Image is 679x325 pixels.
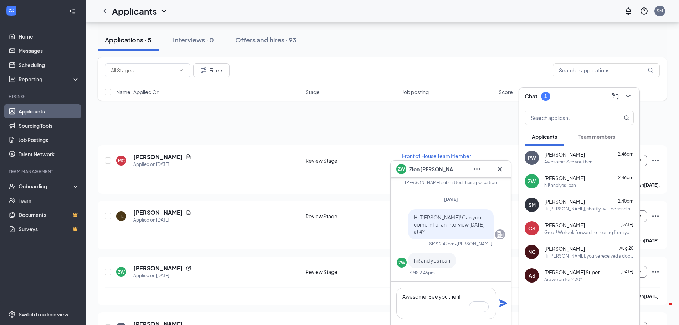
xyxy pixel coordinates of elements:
svg: QuestionInfo [640,7,648,15]
button: ChevronDown [622,91,634,102]
div: Applied on [DATE] [133,217,191,224]
span: [PERSON_NAME] [544,198,585,205]
svg: Ellipses [473,165,481,173]
a: Home [19,29,79,44]
a: Scheduling [19,58,79,72]
span: [DATE] [444,197,458,202]
span: [DATE] [620,269,633,274]
div: Great! We look forward to hearing from you in October. [544,229,634,235]
svg: Ellipses [651,212,660,220]
span: 2:40pm [618,198,633,204]
span: Aug 20 [619,245,633,251]
span: Name · Applied On [116,88,159,96]
div: 1 [544,93,547,99]
div: Review Stage [305,157,398,164]
div: Review Stage [305,213,398,220]
span: [PERSON_NAME] Super [544,269,600,276]
span: Score [499,88,513,96]
div: Applications · 5 [105,35,151,44]
div: AS [529,272,535,279]
div: Hi [PERSON_NAME], you've received a document signature request from [DEMOGRAPHIC_DATA]-fil-A for ... [544,253,634,259]
div: SMS 2:42pm [429,241,454,247]
button: Ellipses [471,163,483,175]
h5: [PERSON_NAME] [133,153,183,161]
div: CS [528,225,535,232]
button: Minimize [483,163,494,175]
span: [PERSON_NAME] [544,245,585,252]
span: Applicants [532,133,557,140]
a: Team [19,193,79,208]
div: MC [118,158,125,164]
div: hii! and yes i can [544,182,576,188]
svg: ChevronDown [179,67,184,73]
svg: Collapse [69,7,76,15]
span: 2:46pm [618,151,633,157]
span: Hi [PERSON_NAME]! Can you come in for an interview [DATE] at 4? [414,214,484,235]
div: Interviews · 0 [173,35,214,44]
input: All Stages [111,66,176,74]
a: Sourcing Tools [19,118,79,133]
svg: MagnifyingGlass [624,115,629,121]
svg: Ellipses [651,156,660,165]
svg: WorkstreamLogo [8,7,15,14]
b: [DATE] [644,182,659,188]
div: Switch to admin view [19,311,68,318]
div: NC [528,248,536,255]
span: [PERSON_NAME] [544,174,585,182]
iframe: Intercom live chat [655,301,672,318]
h1: Applicants [112,5,157,17]
h3: Chat [525,92,537,100]
svg: Analysis [9,76,16,83]
input: Search applicant [525,111,609,125]
div: Offers and hires · 93 [235,35,297,44]
svg: Cross [495,165,504,173]
svg: Document [186,210,191,215]
div: ZW [528,178,536,185]
span: [PERSON_NAME] [544,151,585,158]
div: Awesome. See you then! [544,159,593,165]
span: 2:46pm [618,175,633,180]
div: Review Stage [305,268,398,275]
svg: Company [496,230,504,239]
div: Onboarding [19,183,73,190]
textarea: To enrich screen reader interactions, please activate Accessibility in Grammarly extension settings [396,288,496,319]
div: SM [528,201,536,208]
div: ZW [118,269,125,275]
button: Cross [494,163,505,175]
div: Hi [PERSON_NAME], shortly I will be sending you an offer letter, but we are going to wait to star... [544,206,634,212]
svg: Minimize [484,165,493,173]
input: Search in applications [553,63,660,77]
svg: MagnifyingGlass [648,67,653,73]
span: Zion [PERSON_NAME] [409,165,459,173]
div: TL [119,213,123,219]
svg: Ellipses [651,268,660,276]
a: Applicants [19,104,79,118]
span: [DATE] [620,222,633,227]
div: Reporting [19,76,80,83]
div: [PERSON_NAME] submitted their application [397,179,505,186]
span: [PERSON_NAME] [544,222,585,229]
b: [DATE] [644,238,659,243]
a: Job Postings [19,133,79,147]
div: SMS 2:46pm [410,270,435,276]
a: DocumentsCrown [19,208,79,222]
a: SurveysCrown [19,222,79,236]
div: PW [528,154,536,161]
svg: ChevronLeft [101,7,109,15]
svg: Document [186,154,191,160]
div: Applied on [DATE] [133,272,191,279]
svg: ChevronDown [624,92,632,101]
svg: Reapply [186,265,191,271]
svg: UserCheck [9,183,16,190]
svg: ComposeMessage [611,92,619,101]
h5: [PERSON_NAME] [133,264,183,272]
span: Front of House Team Member [402,153,471,159]
div: Are we on for 2:30? [544,276,582,283]
span: Job posting [402,88,429,96]
a: Talent Network [19,147,79,161]
h5: [PERSON_NAME] [133,209,183,217]
div: Applied on [DATE] [133,161,191,168]
svg: Settings [9,311,16,318]
div: Hiring [9,93,78,100]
